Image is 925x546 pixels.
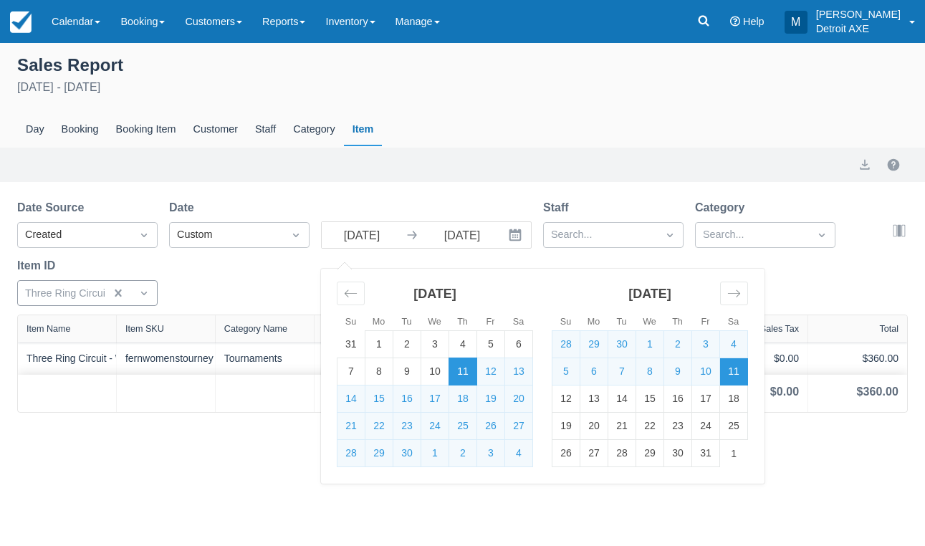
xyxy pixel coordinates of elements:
td: Selected as end date. Saturday, October 11, 2025 [720,358,748,385]
td: Selected. Friday, October 3, 2025 [477,440,505,467]
td: Choose Monday, October 27, 2025 as your check-in date. It’s available. [580,440,608,467]
span: Dropdown icon [289,228,303,242]
td: Selected. Thursday, October 2, 2025 [664,331,692,358]
td: Selected. Wednesday, October 1, 2025 [421,440,449,467]
small: Mo [373,317,385,327]
td: Selected. Sunday, September 28, 2025 [337,440,365,467]
div: Item SKU [125,324,164,334]
td: Choose Tuesday, October 28, 2025 as your check-in date. It’s available. [608,440,636,467]
td: Choose Tuesday, October 14, 2025 as your check-in date. It’s available. [608,385,636,413]
td: Selected. Saturday, October 4, 2025 [505,440,533,467]
td: Choose Thursday, October 23, 2025 as your check-in date. It’s available. [664,413,692,440]
td: Choose Friday, October 17, 2025 as your check-in date. It’s available. [692,385,720,413]
label: Item ID [17,257,61,274]
td: Selected. Friday, September 26, 2025 [477,413,505,440]
small: Su [345,317,356,327]
button: export [856,156,873,173]
small: We [643,317,656,327]
div: Calendar [321,269,764,484]
td: Choose Saturday, November 1, 2025 as your check-in date. It’s available. [720,440,748,467]
i: Help [730,16,740,27]
small: Su [560,317,571,327]
div: Sales Tax [760,324,799,334]
td: Choose Friday, October 31, 2025 as your check-in date. It’s available. [692,440,720,467]
td: Selected. Sunday, September 21, 2025 [337,413,365,440]
button: Interact with the calendar and add the check-in date for your trip. [502,222,531,248]
td: Selected. Monday, September 15, 2025 [365,385,393,413]
div: Move forward to switch to the next month. [720,282,748,305]
label: Category [695,199,750,216]
small: We [428,317,441,327]
small: Th [457,317,468,327]
small: Fr [487,317,495,327]
div: Staff [246,113,284,146]
td: Choose Thursday, October 30, 2025 as your check-in date. It’s available. [664,440,692,467]
td: Selected. Monday, September 29, 2025 [580,331,608,358]
td: Choose Saturday, October 25, 2025 as your check-in date. It’s available. [720,413,748,440]
div: Total [879,324,898,334]
td: Choose Monday, October 13, 2025 as your check-in date. It’s available. [580,385,608,413]
label: Date [169,199,200,216]
td: Choose Sunday, September 7, 2025 as your check-in date. It’s available. [337,358,365,385]
td: Choose Sunday, October 12, 2025 as your check-in date. It’s available. [552,385,580,413]
div: [DATE] - [DATE] [17,79,908,96]
td: Selected. Wednesday, September 17, 2025 [421,385,449,413]
td: Choose Thursday, October 16, 2025 as your check-in date. It’s available. [664,385,692,413]
img: checkfront-main-nav-mini-logo.png [10,11,32,33]
td: Selected. Tuesday, September 30, 2025 [393,440,421,467]
div: Booking [53,113,107,146]
td: Selected. Friday, October 10, 2025 [692,358,720,385]
input: End Date [422,222,502,248]
td: Selected. Wednesday, October 1, 2025 [636,331,664,358]
td: Selected. Monday, October 6, 2025 [580,358,608,385]
div: Item Name [27,324,71,334]
td: Selected. Friday, September 12, 2025 [477,358,505,385]
strong: [DATE] [628,287,671,301]
p: [PERSON_NAME] [816,7,901,21]
td: Selected. Thursday, September 25, 2025 [449,413,477,440]
td: Selected. Thursday, October 9, 2025 [664,358,692,385]
td: Choose Sunday, October 26, 2025 as your check-in date. It’s available. [552,440,580,467]
td: Selected. Friday, September 19, 2025 [477,385,505,413]
td: Choose Monday, October 20, 2025 as your check-in date. It’s available. [580,413,608,440]
small: Fr [701,317,710,327]
td: Choose Tuesday, September 2, 2025 as your check-in date. It’s available. [393,331,421,358]
td: Selected. Tuesday, September 30, 2025 [608,331,636,358]
td: Selected as start date. Thursday, September 11, 2025 [449,358,477,385]
div: Sales Report [17,52,908,76]
td: Choose Friday, September 5, 2025 as your check-in date. It’s available. [477,331,505,358]
td: Choose Wednesday, October 29, 2025 as your check-in date. It’s available. [636,440,664,467]
td: Choose Wednesday, October 22, 2025 as your check-in date. It’s available. [636,413,664,440]
span: Dropdown icon [663,228,677,242]
div: Category Name [224,324,287,334]
td: Selected. Tuesday, September 16, 2025 [393,385,421,413]
div: Day [17,113,53,146]
strong: [DATE] [413,287,456,301]
td: Choose Saturday, September 6, 2025 as your check-in date. It’s available. [505,331,533,358]
div: Booking Item [107,113,185,146]
td: Choose Wednesday, September 3, 2025 as your check-in date. It’s available. [421,331,449,358]
td: Selected. Wednesday, September 24, 2025 [421,413,449,440]
span: Help [743,16,765,27]
td: Selected. Saturday, September 27, 2025 [505,413,533,440]
div: Item [344,113,383,146]
td: Choose Friday, October 24, 2025 as your check-in date. It’s available. [692,413,720,440]
td: Choose Monday, September 8, 2025 as your check-in date. It’s available. [365,358,393,385]
input: Start Date [322,222,402,248]
td: Selected. Saturday, September 13, 2025 [505,358,533,385]
small: Tu [616,317,626,327]
td: Selected. Sunday, September 14, 2025 [337,385,365,413]
td: Selected. Thursday, October 2, 2025 [449,440,477,467]
div: Tournaments [224,351,305,366]
td: Selected. Saturday, October 4, 2025 [720,331,748,358]
small: Tu [401,317,411,327]
td: Selected. Thursday, September 18, 2025 [449,385,477,413]
div: Created [25,227,124,243]
label: Staff [543,199,575,216]
td: Selected. Sunday, September 28, 2025 [552,331,580,358]
span: Dropdown icon [137,286,151,300]
div: Category [284,113,343,146]
td: Choose Monday, September 1, 2025 as your check-in date. It’s available. [365,331,393,358]
td: Selected. Monday, September 29, 2025 [365,440,393,467]
td: Choose Wednesday, September 10, 2025 as your check-in date. It’s available. [421,358,449,385]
